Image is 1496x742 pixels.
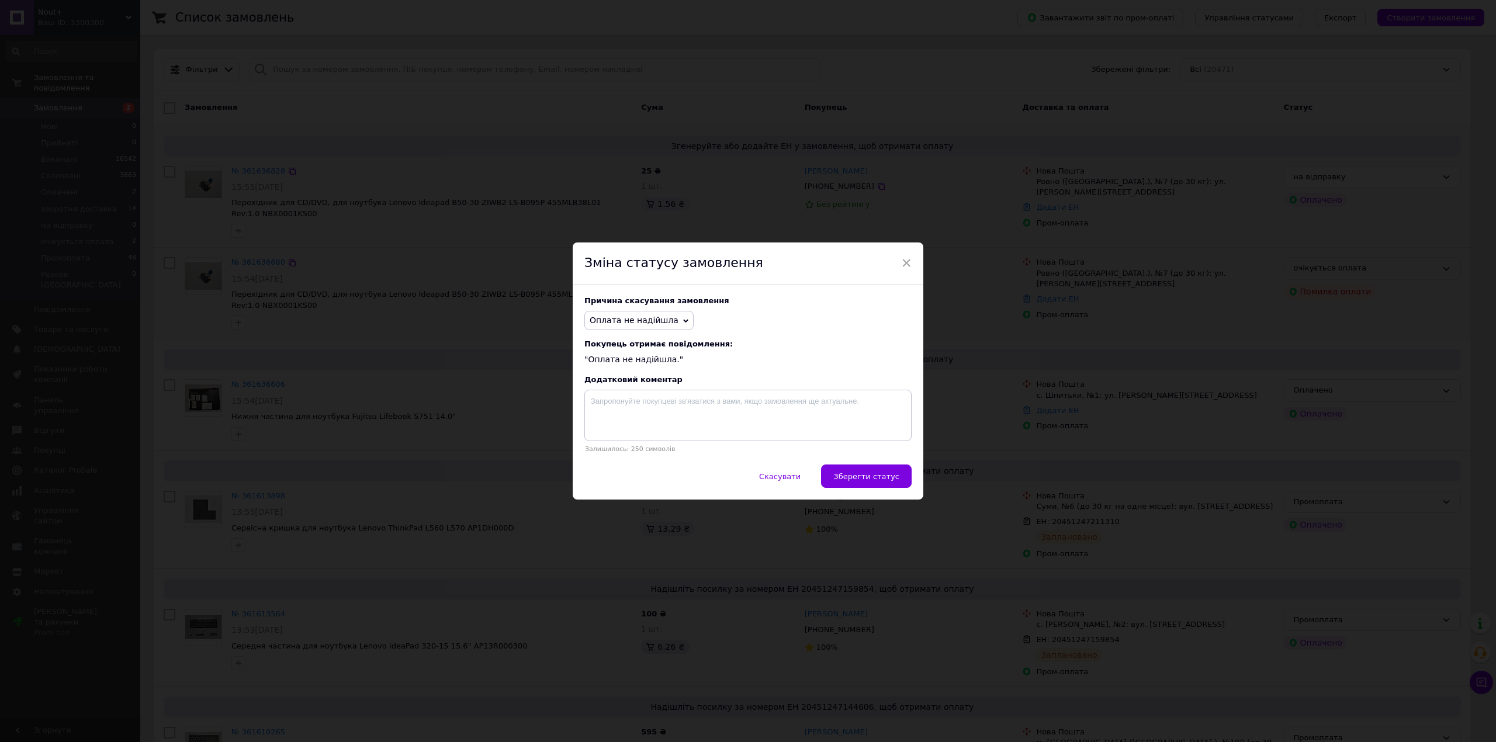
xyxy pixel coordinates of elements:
[590,315,678,325] span: Оплата не надійшла
[821,464,912,488] button: Зберегти статус
[584,339,912,366] div: "Оплата не надійшла."
[759,472,801,481] span: Скасувати
[584,339,912,348] span: Покупець отримає повідомлення:
[573,242,923,285] div: Зміна статусу замовлення
[747,464,813,488] button: Скасувати
[584,445,912,453] p: Залишилось: 250 символів
[901,253,912,273] span: ×
[833,472,899,481] span: Зберегти статус
[584,296,912,305] div: Причина скасування замовлення
[584,375,912,384] div: Додатковий коментар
